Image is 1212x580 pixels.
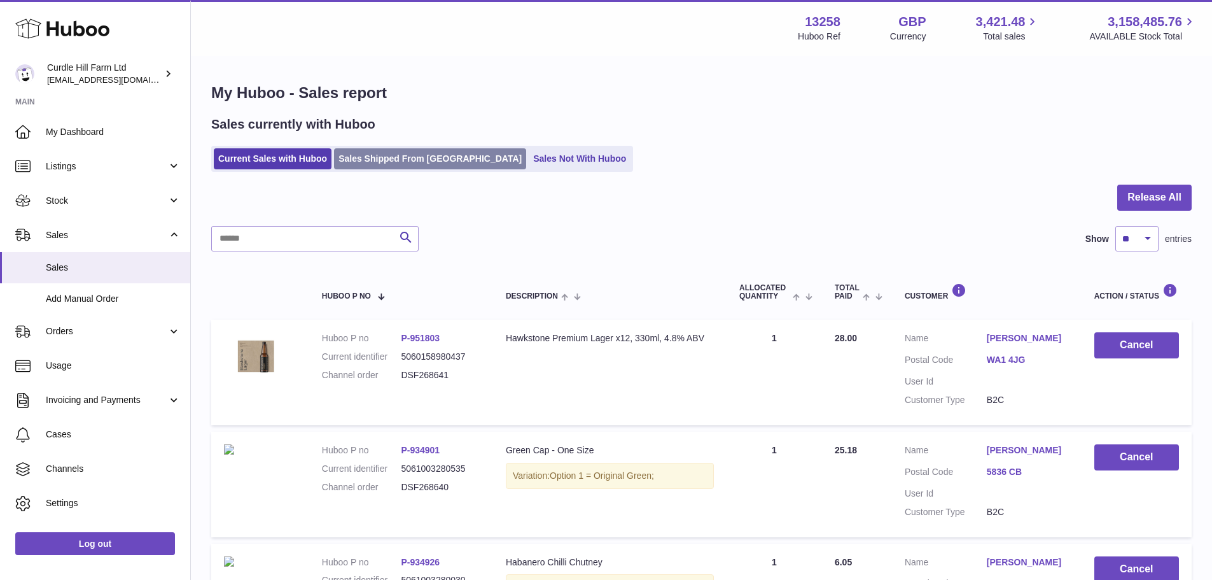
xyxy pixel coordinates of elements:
[46,497,181,509] span: Settings
[1089,13,1197,43] a: 3,158,485.76 AVAILABLE Stock Total
[322,481,401,493] dt: Channel order
[46,394,167,406] span: Invoicing and Payments
[15,64,34,83] img: internalAdmin-13258@internal.huboo.com
[983,31,1040,43] span: Total sales
[506,332,714,344] div: Hawkstone Premium Lager x12, 330ml, 4.8% ABV
[334,148,526,169] a: Sales Shipped From [GEOGRAPHIC_DATA]
[401,445,440,455] a: P-934901
[401,333,440,343] a: P-951803
[905,376,987,388] dt: User Id
[401,351,480,363] dd: 5060158980437
[798,31,840,43] div: Huboo Ref
[987,466,1069,478] a: 5836 CB
[47,74,187,85] span: [EMAIL_ADDRESS][DOMAIN_NAME]
[976,13,1040,43] a: 3,421.48 Total sales
[905,354,987,369] dt: Postal Code
[987,332,1069,344] a: [PERSON_NAME]
[15,532,175,555] a: Log out
[322,351,401,363] dt: Current identifier
[1094,283,1179,301] div: Action / Status
[46,126,181,138] span: My Dashboard
[46,262,181,274] span: Sales
[322,369,401,381] dt: Channel order
[987,394,1069,406] dd: B2C
[506,556,714,569] div: Habanero Chilli Chutney
[46,229,167,241] span: Sales
[211,116,375,133] h2: Sales currently with Huboo
[905,506,987,518] dt: Customer Type
[905,283,1069,301] div: Customer
[987,444,1069,456] a: [PERSON_NAME]
[529,148,630,169] a: Sales Not With Huboo
[46,325,167,337] span: Orders
[506,444,714,456] div: Green Cap - One Size
[805,13,840,31] strong: 13258
[211,83,1192,103] h1: My Huboo - Sales report
[224,556,234,567] img: EOB_7199EOB.jpg
[905,488,987,500] dt: User Id
[1108,13,1182,31] span: 3,158,485.76
[322,444,401,456] dt: Huboo P no
[46,360,181,372] span: Usage
[322,463,401,475] dt: Current identifier
[224,332,288,380] img: 132581708521438.jpg
[46,160,167,173] span: Listings
[905,394,987,406] dt: Customer Type
[224,444,234,455] img: EOB_7274EOB.jpg
[322,556,401,569] dt: Huboo P no
[46,293,181,305] span: Add Manual Order
[550,470,654,481] span: Option 1 = Original Green;
[401,557,440,567] a: P-934926
[1094,444,1179,470] button: Cancel
[401,369,480,381] dd: DSF268641
[214,148,331,169] a: Current Sales with Huboo
[987,556,1069,569] a: [PERSON_NAME]
[401,463,480,475] dd: 5061003280535
[47,62,162,86] div: Curdle Hill Farm Ltd
[1089,31,1197,43] span: AVAILABLE Stock Total
[987,354,1069,366] a: WA1 4JG
[976,13,1026,31] span: 3,421.48
[1085,233,1109,245] label: Show
[1165,233,1192,245] span: entries
[46,463,181,475] span: Channels
[1117,185,1192,211] button: Release All
[898,13,926,31] strong: GBP
[835,333,857,343] span: 28.00
[1094,332,1179,358] button: Cancel
[46,428,181,441] span: Cases
[905,444,987,460] dt: Name
[905,332,987,348] dt: Name
[905,466,987,481] dt: Postal Code
[890,31,926,43] div: Currency
[506,292,558,301] span: Description
[401,481,480,493] dd: DSF268640
[506,463,714,489] div: Variation:
[322,292,371,301] span: Huboo P no
[905,556,987,572] dt: Name
[46,195,167,207] span: Stock
[727,432,822,537] td: 1
[987,506,1069,518] dd: B2C
[835,284,860,301] span: Total paid
[727,320,822,425] td: 1
[322,332,401,344] dt: Huboo P no
[739,284,790,301] span: ALLOCATED Quantity
[835,557,852,567] span: 6.05
[835,445,857,455] span: 25.18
